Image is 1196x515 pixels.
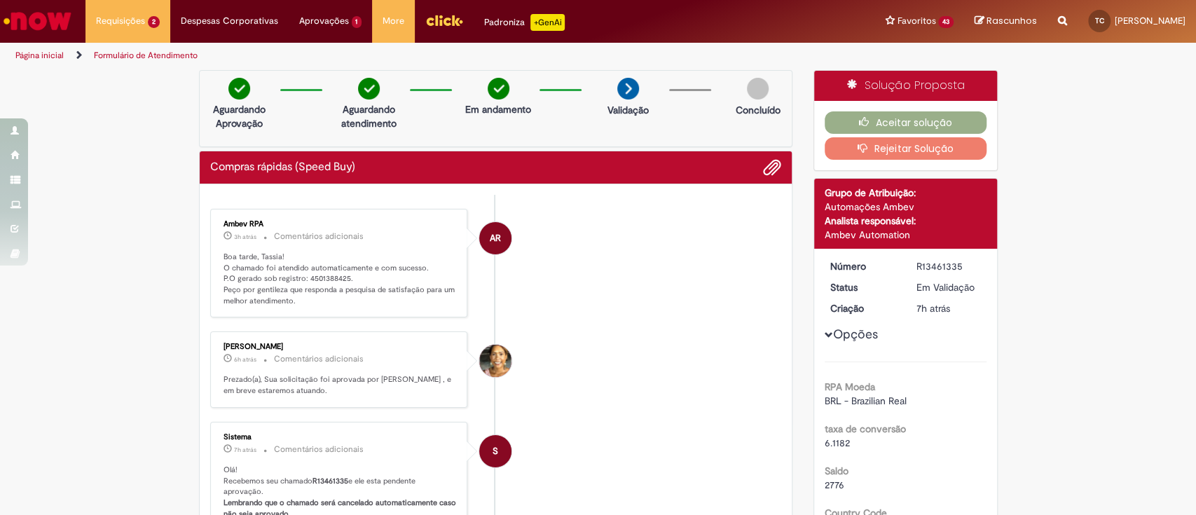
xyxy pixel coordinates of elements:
p: Validação [607,103,649,117]
b: taxa de conversão [825,423,906,435]
p: +GenAi [530,14,565,31]
a: Formulário de Atendimento [94,50,198,61]
b: RPA Moeda [825,380,875,393]
div: Em Validação [916,280,982,294]
div: Automações Ambev [825,200,987,214]
span: 43 [938,16,954,28]
p: Boa tarde, Tassia! O chamado foi atendido automaticamente e com sucesso. P.O gerado sob registro:... [224,252,457,307]
span: TC [1095,16,1104,25]
small: Comentários adicionais [274,231,364,242]
span: Favoritos [897,14,935,28]
button: Rejeitar Solução [825,137,987,160]
dt: Status [820,280,906,294]
a: Página inicial [15,50,64,61]
dt: Criação [820,301,906,315]
div: Ambev Automation [825,228,987,242]
button: Adicionar anexos [763,158,781,177]
div: Grupo de Atribuição: [825,186,987,200]
a: Rascunhos [975,15,1037,28]
img: img-circle-grey.png [747,78,769,99]
span: 6.1182 [825,437,850,449]
div: Sistema [224,433,457,441]
p: Em andamento [465,102,531,116]
div: Padroniza [484,14,565,31]
span: More [383,14,404,28]
ul: Trilhas de página [11,43,787,69]
span: 7h atrás [234,446,256,454]
span: 6h atrás [234,355,256,364]
h2: Compras rápidas (Speed Buy) Histórico de tíquete [210,161,355,174]
div: Analista responsável: [825,214,987,228]
span: Rascunhos [987,14,1037,27]
p: Aguardando Aprovação [205,102,273,130]
dt: Número [820,259,906,273]
p: Aguardando atendimento [335,102,403,130]
button: Aceitar solução [825,111,987,134]
small: Comentários adicionais [274,444,364,455]
div: R13461335 [916,259,982,273]
div: System [479,435,511,467]
time: 29/08/2025 10:28:38 [234,355,256,364]
span: Aprovações [299,14,349,28]
span: 3h atrás [234,233,256,241]
img: check-circle-green.png [358,78,380,99]
div: Ambev RPA [479,222,511,254]
img: check-circle-green.png [228,78,250,99]
div: Solução Proposta [814,71,997,101]
span: Requisições [96,14,145,28]
time: 29/08/2025 10:07:46 [916,302,950,315]
img: check-circle-green.png [488,78,509,99]
span: BRL - Brazilian Real [825,394,907,407]
div: [PERSON_NAME] [224,343,457,351]
span: 2776 [825,479,844,491]
small: Comentários adicionais [274,353,364,365]
span: 1 [352,16,362,28]
span: Despesas Corporativas [181,14,278,28]
b: Saldo [825,465,848,477]
span: 2 [148,16,160,28]
div: 29/08/2025 10:07:46 [916,301,982,315]
div: Ana Flavia Silva Moreira [479,345,511,377]
time: 29/08/2025 13:39:38 [234,233,256,241]
div: Ambev RPA [224,220,457,228]
img: click_logo_yellow_360x200.png [425,10,463,31]
img: arrow-next.png [617,78,639,99]
span: S [493,434,498,468]
b: R13461335 [312,476,348,486]
span: 7h atrás [916,302,950,315]
time: 29/08/2025 10:07:58 [234,446,256,454]
p: Concluído [735,103,780,117]
span: AR [490,221,501,255]
p: Prezado(a), Sua solicitação foi aprovada por [PERSON_NAME] , e em breve estaremos atuando. [224,374,457,396]
span: [PERSON_NAME] [1115,15,1185,27]
img: ServiceNow [1,7,74,35]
